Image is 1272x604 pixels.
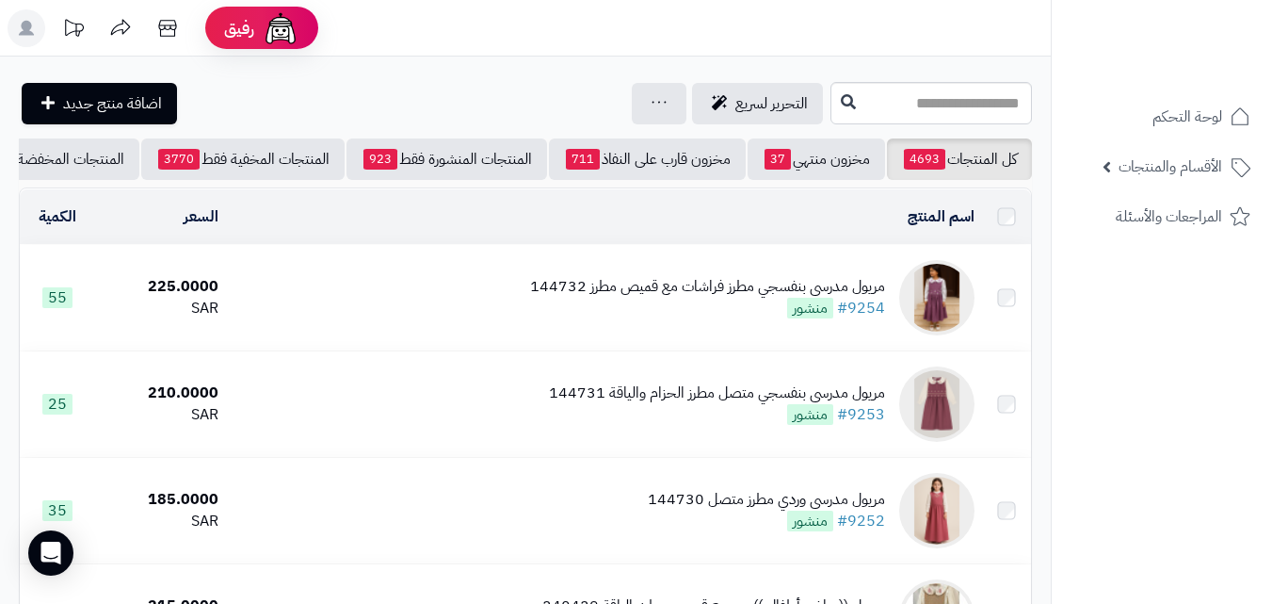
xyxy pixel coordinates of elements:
span: 923 [363,149,397,170]
span: المراجعات والأسئلة [1116,204,1222,230]
a: مخزون قارب على النفاذ711 [549,139,746,180]
a: التحرير لسريع [692,83,823,124]
div: SAR [103,511,218,532]
span: رفيق [224,17,254,40]
div: مريول مدرسي بنفسجي متصل مطرز الحزام والياقة 144731 [549,383,885,404]
span: 4693 [904,149,945,170]
img: مريول مدرسي بنفسجي متصل مطرز الحزام والياقة 144731 [899,367,974,442]
a: لوحة التحكم [1063,94,1261,139]
a: مخزون منتهي37 [748,139,885,180]
img: مريول مدرسي وردي مطرز متصل 144730 [899,473,974,548]
a: اضافة منتج جديد [22,83,177,124]
span: 25 [42,394,72,415]
img: مريول مدرسي بنفسجي مطرز فراشات مع قميص مطرز 144732 [899,260,974,335]
div: 210.0000 [103,383,218,404]
a: السعر [184,205,218,228]
div: Open Intercom Messenger [28,531,73,576]
span: 3770 [158,149,200,170]
div: SAR [103,298,218,319]
div: SAR [103,404,218,426]
span: الأقسام والمنتجات [1119,154,1222,180]
a: المراجعات والأسئلة [1063,194,1261,239]
a: الكمية [39,205,76,228]
a: #9253 [837,403,885,426]
span: 711 [566,149,600,170]
div: مريول مدرسي بنفسجي مطرز فراشات مع قميص مطرز 144732 [530,276,885,298]
span: لوحة التحكم [1152,104,1222,130]
span: اضافة منتج جديد [63,92,162,115]
a: كل المنتجات4693 [887,139,1032,180]
div: 185.0000 [103,489,218,511]
span: منشور [787,404,833,425]
span: منشور [787,511,833,531]
span: 37 [765,149,791,170]
div: مريول مدرسي وردي مطرز متصل 144730 [648,489,885,511]
span: التحرير لسريع [735,92,808,115]
span: منشور [787,298,833,318]
a: اسم المنتج [908,205,974,228]
a: المنتجات المخفية فقط3770 [141,139,345,180]
img: ai-face.png [262,9,299,47]
span: 55 [42,287,72,308]
span: 35 [42,500,72,521]
a: #9252 [837,510,885,532]
a: تحديثات المنصة [50,9,97,52]
div: 225.0000 [103,276,218,298]
a: المنتجات المنشورة فقط923 [346,139,547,180]
a: #9254 [837,297,885,319]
